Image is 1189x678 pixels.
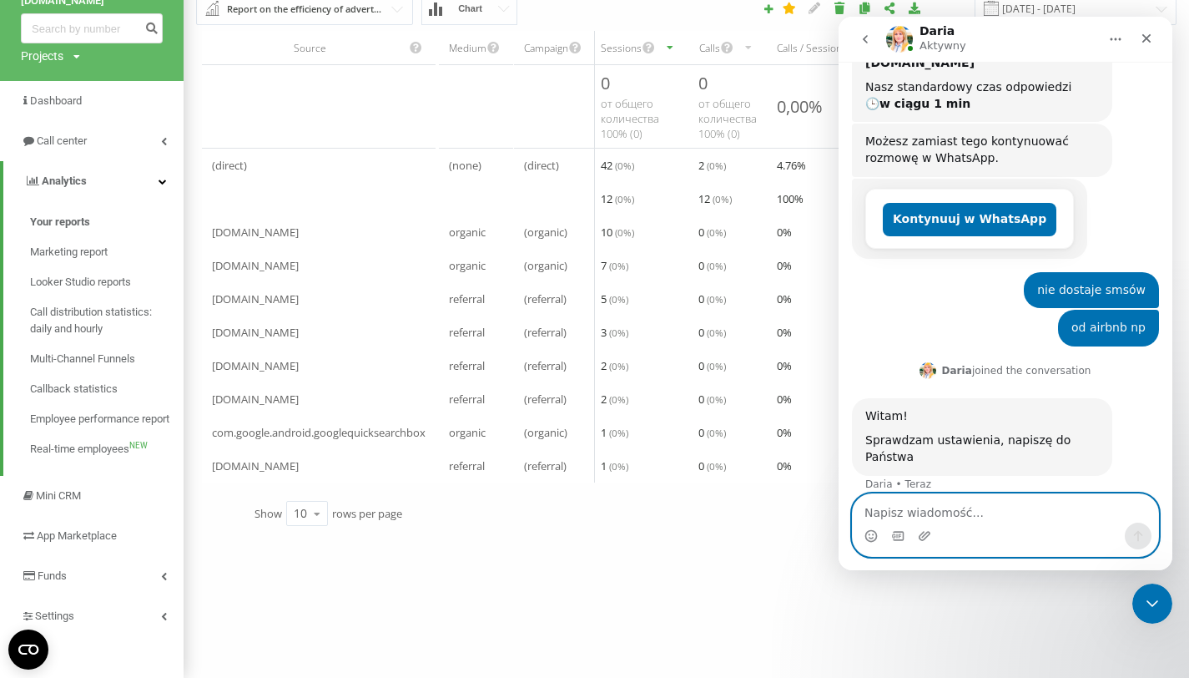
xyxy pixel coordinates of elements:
[30,374,184,404] a: Callback statistics
[524,155,559,175] span: (direct)
[777,422,792,443] span: 0 %
[30,297,184,344] a: Call distribution statistics: daily and hourly
[609,426,628,439] span: ( 0 %)
[449,222,486,242] span: organic
[698,72,708,94] span: 0
[763,3,774,13] i: Create report
[808,2,822,13] i: Edit report
[449,389,485,409] span: referral
[698,189,732,209] span: 12
[833,2,847,13] i: Delete report
[601,289,628,309] span: 5
[615,225,634,239] span: ( 0 %)
[30,351,135,367] span: Multi-Channel Funnels
[212,389,299,409] span: [DOMAIN_NAME]
[37,529,117,542] span: App Marketplace
[35,610,74,622] span: Settings
[609,392,628,406] span: ( 0 %)
[294,505,307,522] div: 10
[3,161,184,201] a: Analytics
[601,256,628,276] span: 7
[449,356,485,376] span: referral
[524,356,567,376] span: (referral)
[698,96,757,141] span: от общего количества 100% ( 0 )
[908,2,922,13] i: Download report
[30,381,118,397] span: Callback statistics
[524,222,567,242] span: (organic)
[30,304,175,337] span: Call distribution statistics: daily and hourly
[30,404,184,434] a: Employee performance report
[609,326,628,339] span: ( 0 %)
[30,274,131,291] span: Looker Studio reports
[883,2,897,13] i: Share report settings
[449,41,486,55] div: Medium
[212,422,426,443] span: com.google.android.googlequicksearchbox
[524,456,567,476] span: (referral)
[707,292,726,306] span: ( 0 %)
[777,289,792,309] span: 0 %
[30,434,184,464] a: Real-time employeesNEW
[601,189,634,209] span: 12
[202,31,1171,483] div: scrollable content
[707,225,726,239] span: ( 0 %)
[524,322,567,342] span: (referral)
[777,41,847,55] div: Calls / Sessions
[254,506,282,521] span: Show
[609,259,628,272] span: ( 0 %)
[609,359,628,372] span: ( 0 %)
[30,214,90,230] span: Your reports
[698,389,726,409] span: 0
[601,72,610,94] span: 0
[777,389,792,409] span: 0 %
[21,13,163,43] input: Search by number
[524,289,567,309] span: (referral)
[449,322,485,342] span: referral
[601,389,628,409] span: 2
[777,256,792,276] span: 0 %
[524,41,568,55] div: Campaign
[449,456,485,476] span: referral
[601,222,634,242] span: 10
[21,48,63,64] div: Projects
[30,344,184,374] a: Multi-Channel Funnels
[698,41,720,55] div: Calls
[30,267,184,297] a: Looker Studio reports
[707,359,726,372] span: ( 0 %)
[38,569,67,582] span: Funds
[30,244,108,261] span: Marketing report
[713,192,732,205] span: ( 0 %)
[698,356,726,376] span: 0
[212,256,299,276] span: [DOMAIN_NAME]
[777,189,804,209] span: 100 %
[609,459,628,473] span: ( 0 %)
[601,456,628,476] span: 1
[458,3,482,14] span: Chart
[707,426,726,439] span: ( 0 %)
[30,94,82,107] span: Dashboard
[212,456,299,476] span: [DOMAIN_NAME]
[30,207,184,237] a: Your reports
[332,506,402,521] span: rows per page
[212,289,299,309] span: [DOMAIN_NAME]
[212,155,247,175] span: (direct)
[449,289,485,309] span: referral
